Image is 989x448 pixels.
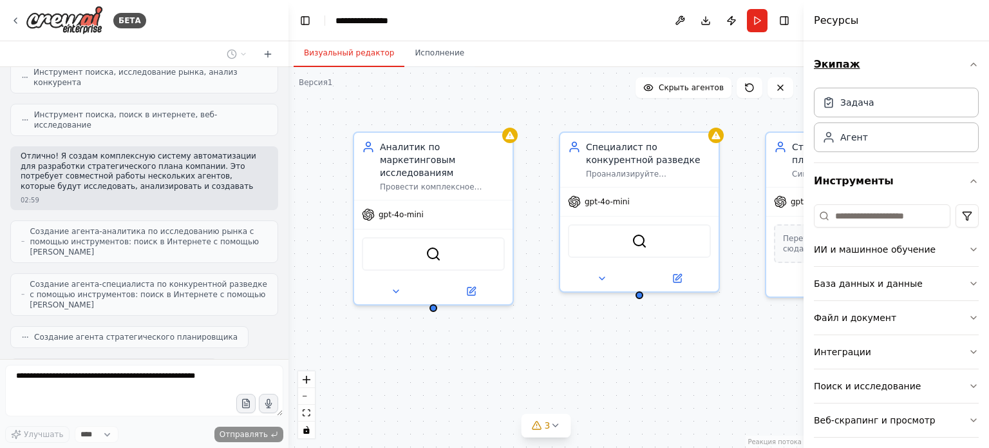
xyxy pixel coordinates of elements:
[814,313,896,323] font: Файл и документ
[586,142,701,165] font: Специалист по конкурентной разведке
[586,170,707,271] font: Проанализируйте конкурентное положение компании {company_name}, определите ключевых конкурентов, ...
[748,438,802,445] font: Реакция потока
[298,371,315,438] div: Управление потоком React
[814,83,979,162] div: Экипаж
[791,197,836,206] font: gpt-4o-mini
[214,427,283,442] button: Отправлять
[632,233,647,249] img: SerperDevTool
[379,210,424,219] font: gpt-4o-mini
[814,163,979,199] button: Инструменты
[559,131,720,293] div: Специалист по конкурентной разведкеПроанализируйте конкурентное положение компании {company_name}...
[792,142,869,165] font: Стратегический планировщик
[118,16,141,25] font: БЕТА
[299,78,328,87] font: Версия
[814,244,936,255] font: ИИ и машинное обучение
[34,110,218,130] font: Инструмент поиска, поиск в интернете, веб-исследование
[641,271,713,286] button: Открыть на боковой панели
[26,6,103,35] img: Логотип
[34,333,238,342] font: Создание агента стратегического планировщика
[21,197,39,204] font: 02:59
[221,46,252,62] button: Перейти к предыдущему чату
[585,197,630,206] font: gpt-4o-mini
[814,278,923,289] font: База данных и данные
[435,284,507,299] button: Открыть на боковой панели
[380,142,455,178] font: Аналитик по маркетинговым исследованиям
[220,430,268,439] font: Отправлять
[415,48,464,57] font: Исполнение
[259,394,278,413] button: Нажмите, чтобы озвучить свою идею автоматизации
[426,246,441,262] img: SerperDevTool
[814,46,979,83] button: Экипаж
[298,388,315,405] button: уменьшить масштаб
[304,48,394,57] font: Визуальный редактор
[298,371,315,388] button: увеличить
[775,12,793,30] button: Скрыть правую боковую панель
[522,414,571,438] button: 3
[328,78,333,87] font: 1
[748,438,802,445] a: Атрибуция React Flow
[30,227,259,257] font: Создание агента-аналитика по исследованию рынка с помощью инструментов: поиск в Интернете с помощ...
[783,234,891,253] font: Перетащите инструменты сюда
[840,132,868,142] font: Агент
[814,335,979,369] button: Интеграции
[33,68,238,87] font: Инструмент поиска, исследование рынка, анализ конкурента
[814,369,979,403] button: Поиск и исследование
[335,14,400,27] nav: хлебные крошки
[814,14,858,26] font: Ресурсы
[814,58,860,70] font: Экипаж
[814,233,979,266] button: ИИ и машинное обучение
[792,170,916,251] font: Синтезировать маркетинговые исследования и конкурентную разведку для разработки комплексных страт...
[545,420,551,431] font: 3
[21,151,256,191] font: Отлично! Я создам комплексную систему автоматизации для разработки стратегического плана компании...
[814,267,979,300] button: База данных и данные
[814,415,936,425] font: Веб-скрапинг и просмотр
[840,97,874,108] font: Задача
[236,394,256,413] button: Загрузить файлы
[298,405,315,422] button: подходящий вид
[814,347,871,357] font: Интеграции
[353,131,514,306] div: Аналитик по маркетинговым исследованиямПровести комплексное исследование рынка для компании {comp...
[5,426,70,443] button: Улучшать
[765,131,926,298] div: Стратегический планировщикСинтезировать маркетинговые исследования и конкурентную разведку для ра...
[380,182,501,295] font: Провести комплексное исследование рынка для компании {company_name} в секторе {industry}, проанал...
[24,430,64,439] font: Улучшать
[258,46,278,62] button: Начать новый чат
[814,199,979,448] div: Инструменты
[30,280,267,309] font: Создание агента-специалиста по конкурентной разведке с помощью инструментов: поиск в Интернете с ...
[636,77,731,98] button: Скрыть агентов
[814,404,979,437] button: Веб-скрапинг и просмотр
[659,83,724,92] font: Скрыть агентов
[296,12,314,30] button: Скрыть левую боковую панель
[814,301,979,335] button: Файл и документ
[814,175,894,187] font: Инструменты
[814,381,921,391] font: Поиск и исследование
[298,422,315,438] button: включить интерактивность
